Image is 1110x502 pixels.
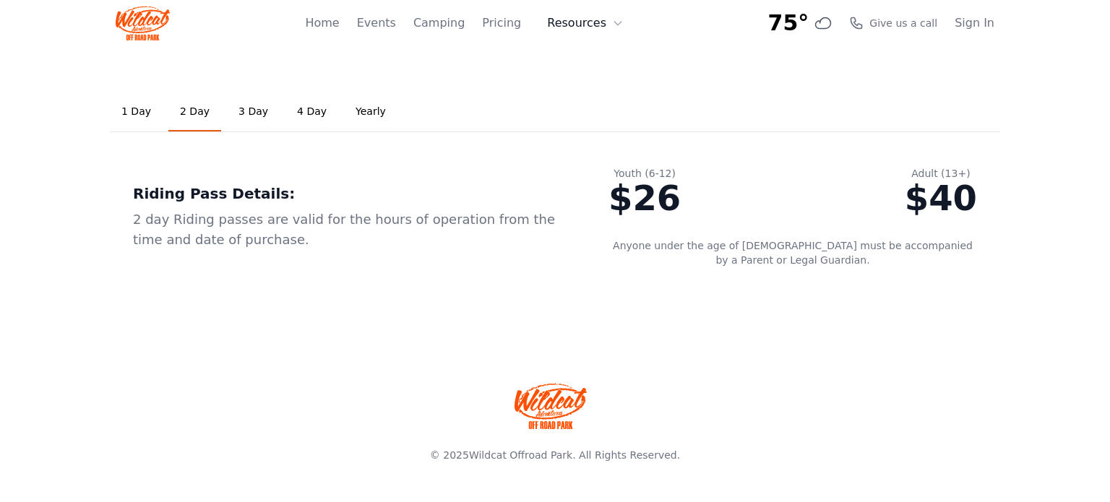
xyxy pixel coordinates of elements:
[515,383,587,429] img: Wildcat Offroad park
[285,92,338,131] a: 4 Day
[608,166,681,181] div: Youth (6-12)
[305,14,339,32] a: Home
[110,92,163,131] a: 1 Day
[538,9,632,38] button: Resources
[413,14,465,32] a: Camping
[469,449,572,461] a: Wildcat Offroad Park
[905,166,977,181] div: Adult (13+)
[608,181,681,215] div: $26
[168,92,221,131] a: 2 Day
[430,449,680,461] span: © 2025 . All Rights Reserved.
[955,14,994,32] a: Sign In
[227,92,280,131] a: 3 Day
[133,209,562,250] div: 2 day Riding passes are valid for the hours of operation from the time and date of purchase.
[116,6,170,40] img: Wildcat Logo
[357,14,396,32] a: Events
[608,238,977,267] p: Anyone under the age of [DEMOGRAPHIC_DATA] must be accompanied by a Parent or Legal Guardian.
[768,10,809,36] span: 75°
[482,14,521,32] a: Pricing
[905,181,977,215] div: $40
[869,16,937,30] span: Give us a call
[344,92,397,131] a: Yearly
[133,183,562,204] div: Riding Pass Details:
[849,16,937,30] a: Give us a call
